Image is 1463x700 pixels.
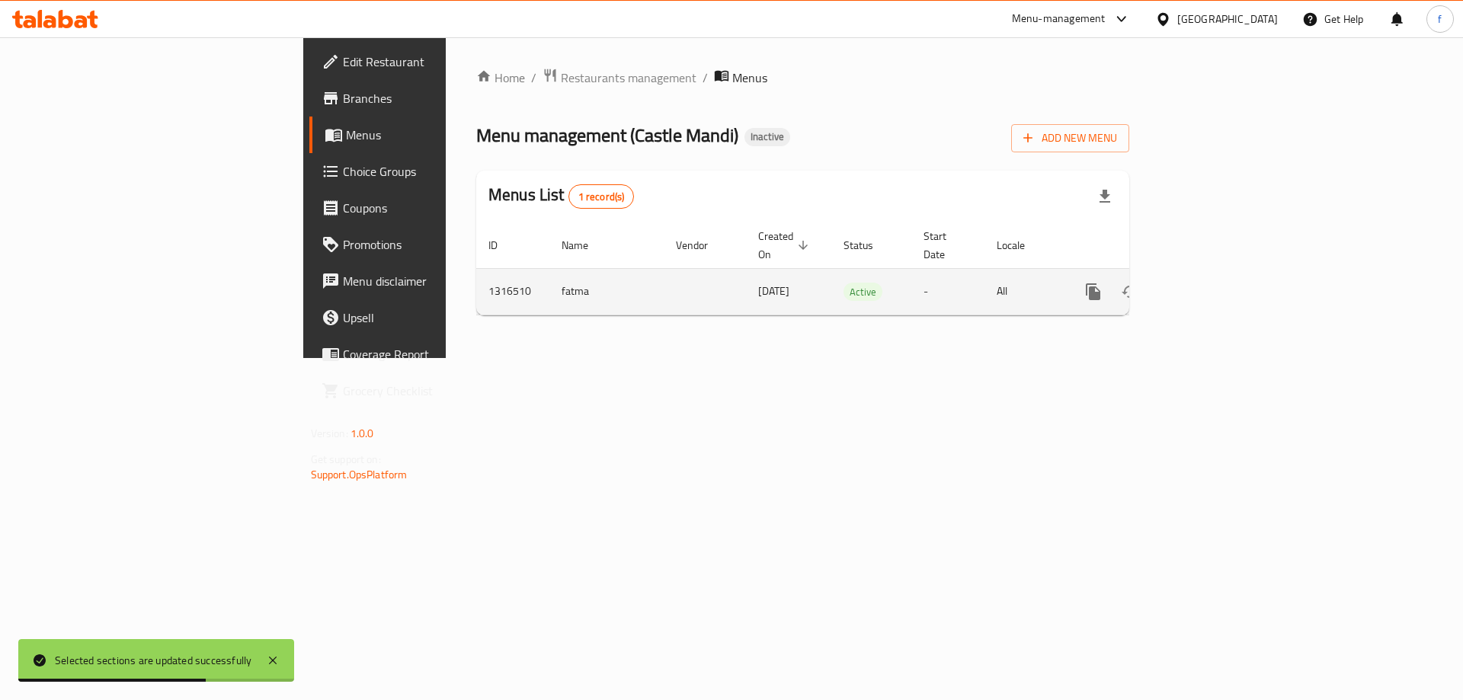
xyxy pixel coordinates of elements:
span: Start Date [924,227,966,264]
div: Total records count [568,184,635,209]
span: 1 record(s) [569,190,634,204]
a: Restaurants management [543,68,696,88]
div: Inactive [744,128,790,146]
span: 1.0.0 [351,424,374,443]
span: Coverage Report [343,345,536,363]
a: Support.OpsPlatform [311,465,408,484]
span: Choice Groups [343,162,536,181]
th: Actions [1063,222,1234,269]
div: Selected sections are updated successfully [55,652,251,669]
button: more [1075,273,1112,310]
a: Upsell [309,299,548,336]
h2: Menus List [488,184,634,209]
span: Menus [346,126,536,144]
table: enhanced table [476,222,1234,315]
span: Version: [311,424,348,443]
span: Menu disclaimer [343,272,536,290]
span: Edit Restaurant [343,53,536,71]
div: [GEOGRAPHIC_DATA] [1177,11,1278,27]
span: Menu management ( Castle Mandi ) [476,118,738,152]
span: Promotions [343,235,536,254]
a: Menus [309,117,548,153]
td: All [984,268,1063,315]
a: Edit Restaurant [309,43,548,80]
span: Get support on: [311,449,381,469]
li: / [703,69,708,87]
a: Coupons [309,190,548,226]
span: Inactive [744,130,790,143]
span: Add New Menu [1023,129,1117,148]
span: Menus [732,69,767,87]
span: Vendor [676,236,728,254]
button: Add New Menu [1011,124,1129,152]
span: Upsell [343,308,536,327]
span: Coupons [343,199,536,217]
span: Restaurants management [561,69,696,87]
a: Branches [309,80,548,117]
span: [DATE] [758,281,789,301]
nav: breadcrumb [476,68,1129,88]
div: Export file [1087,178,1123,215]
a: Choice Groups [309,153,548,190]
span: Status [844,236,893,254]
td: - [911,268,984,315]
a: Promotions [309,226,548,263]
span: Created On [758,227,813,264]
span: Name [562,236,608,254]
span: f [1438,11,1442,27]
span: Grocery Checklist [343,382,536,400]
span: ID [488,236,517,254]
a: Menu disclaimer [309,263,548,299]
a: Coverage Report [309,336,548,372]
a: Grocery Checklist [309,372,548,409]
div: Menu-management [1012,10,1106,28]
span: Active [844,283,882,301]
span: Branches [343,89,536,107]
td: fatma [549,268,664,315]
span: Locale [997,236,1045,254]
